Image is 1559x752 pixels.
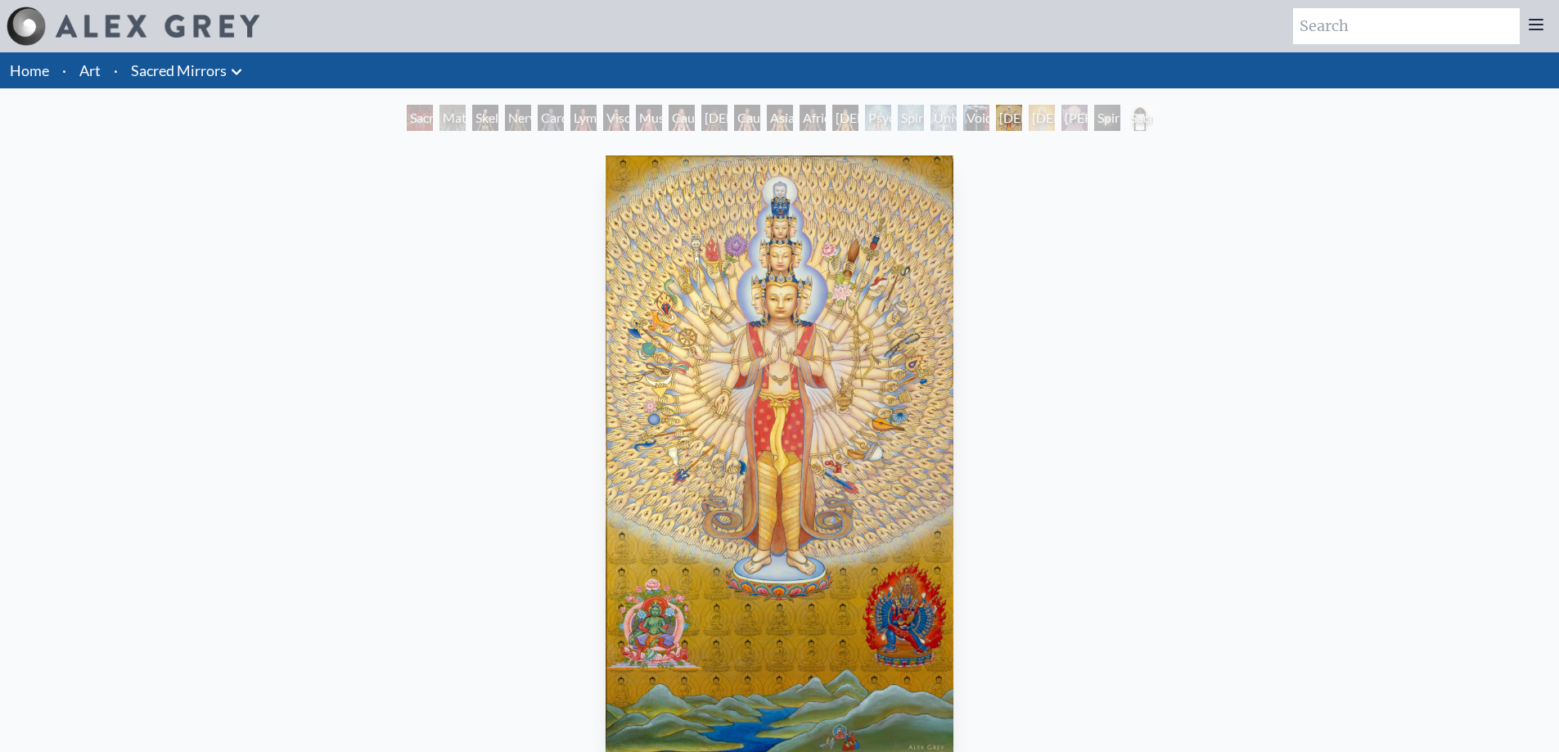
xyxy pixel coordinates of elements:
[505,105,531,131] div: Nervous System
[56,52,73,88] li: ·
[407,105,433,131] div: Sacred Mirrors Room, [GEOGRAPHIC_DATA]
[701,105,728,131] div: [DEMOGRAPHIC_DATA] Woman
[898,105,924,131] div: Spiritual Energy System
[1293,8,1520,44] input: Search
[669,105,695,131] div: Caucasian Woman
[636,105,662,131] div: Muscle System
[79,59,101,82] a: Art
[107,52,124,88] li: ·
[570,105,597,131] div: Lymphatic System
[734,105,760,131] div: Caucasian Man
[963,105,989,131] div: Void Clear Light
[865,105,891,131] div: Psychic Energy System
[439,105,466,131] div: Material World
[767,105,793,131] div: Asian Man
[1094,105,1120,131] div: Spiritual World
[1061,105,1088,131] div: [PERSON_NAME]
[832,105,858,131] div: [DEMOGRAPHIC_DATA] Woman
[10,61,49,79] a: Home
[472,105,498,131] div: Skeletal System
[800,105,826,131] div: African Man
[538,105,564,131] div: Cardiovascular System
[1029,105,1055,131] div: [DEMOGRAPHIC_DATA]
[930,105,957,131] div: Universal Mind Lattice
[996,105,1022,131] div: [DEMOGRAPHIC_DATA]
[1127,105,1153,131] div: Sacred Mirrors Frame
[131,59,227,82] a: Sacred Mirrors
[603,105,629,131] div: Viscera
